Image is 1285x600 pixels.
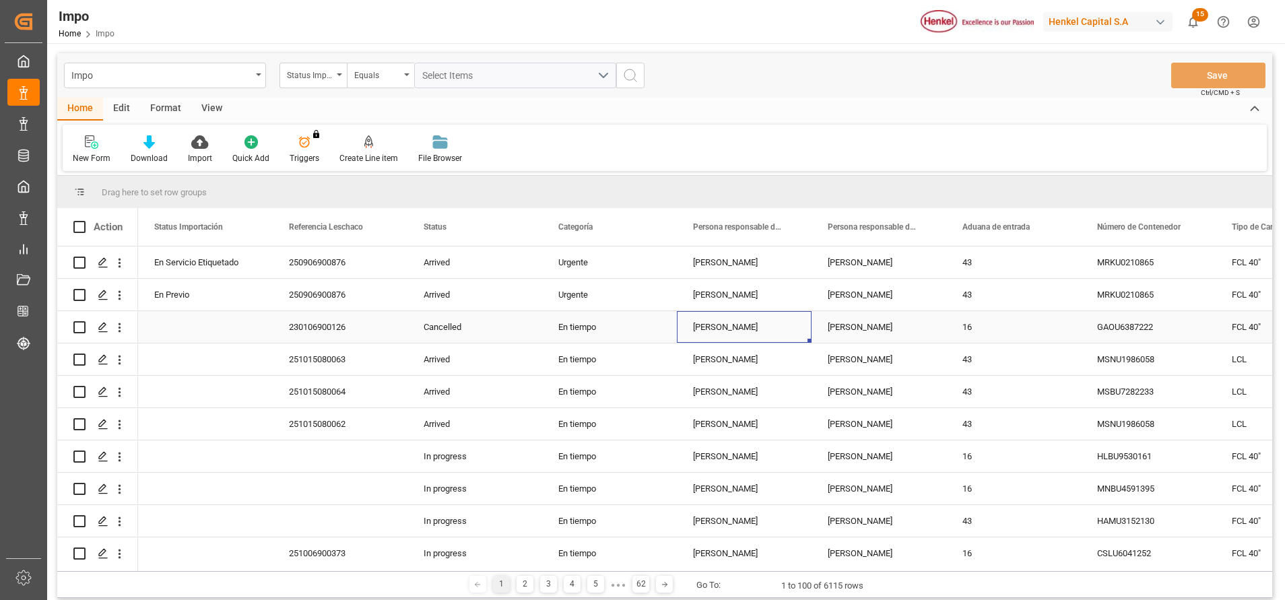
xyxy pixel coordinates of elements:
[946,473,1081,504] div: 16
[677,376,812,407] div: [PERSON_NAME]
[287,66,333,81] div: Status Importación
[1043,9,1178,34] button: Henkel Capital S.A
[1081,246,1216,278] div: MRKU0210865
[946,408,1081,440] div: 43
[57,246,138,279] div: Press SPACE to select this row.
[232,152,269,164] div: Quick Add
[1043,12,1173,32] div: Henkel Capital S.A
[94,221,123,233] div: Action
[1201,88,1240,98] span: Ctrl/CMD + S
[57,311,138,343] div: Press SPACE to select this row.
[812,279,946,310] div: [PERSON_NAME]
[493,576,510,593] div: 1
[812,473,946,504] div: [PERSON_NAME]
[414,63,616,88] button: open menu
[677,311,812,343] div: [PERSON_NAME]
[418,152,462,164] div: File Browser
[407,440,542,472] div: In progress
[1081,408,1216,440] div: MSNU1986058
[946,505,1081,537] div: 43
[407,279,542,310] div: Arrived
[407,505,542,537] div: In progress
[677,440,812,472] div: [PERSON_NAME]
[696,578,721,592] div: Go To:
[1081,440,1216,472] div: HLBU9530161
[946,246,1081,278] div: 43
[57,408,138,440] div: Press SPACE to select this row.
[289,222,363,232] span: Referencia Leschaco
[407,343,542,375] div: Arrived
[542,505,677,537] div: En tiempo
[407,246,542,278] div: Arrived
[542,537,677,569] div: En tiempo
[1081,505,1216,537] div: HAMU3152130
[828,222,918,232] span: Persona responsable de seguimiento
[407,311,542,343] div: Cancelled
[154,279,257,310] div: En Previo
[1097,222,1181,232] span: Número de Contenedor
[677,279,812,310] div: [PERSON_NAME]
[57,505,138,537] div: Press SPACE to select this row.
[632,576,649,593] div: 62
[677,537,812,569] div: [PERSON_NAME]
[542,440,677,472] div: En tiempo
[946,537,1081,569] div: 16
[946,376,1081,407] div: 43
[946,343,1081,375] div: 43
[407,537,542,569] div: In progress
[424,222,447,232] span: Status
[587,576,604,593] div: 5
[677,505,812,537] div: [PERSON_NAME]
[677,473,812,504] div: [PERSON_NAME]
[542,311,677,343] div: En tiempo
[59,6,114,26] div: Impo
[812,537,946,569] div: [PERSON_NAME]
[611,580,626,590] div: ● ● ●
[354,66,400,81] div: Equals
[1192,8,1208,22] span: 15
[407,408,542,440] div: Arrived
[407,376,542,407] div: Arrived
[946,279,1081,310] div: 43
[273,408,407,440] div: 251015080062
[962,222,1030,232] span: Aduana de entrada
[1081,279,1216,310] div: MRKU0210865
[273,246,407,278] div: 250906900876
[1171,63,1265,88] button: Save
[279,63,347,88] button: open menu
[812,246,946,278] div: [PERSON_NAME]
[542,279,677,310] div: Urgente
[57,473,138,505] div: Press SPACE to select this row.
[273,279,407,310] div: 250906900876
[677,246,812,278] div: [PERSON_NAME]
[140,98,191,121] div: Format
[812,408,946,440] div: [PERSON_NAME]
[677,408,812,440] div: [PERSON_NAME]
[1081,376,1216,407] div: MSBU7282233
[154,247,257,278] div: En Servicio Etiquetado
[59,29,81,38] a: Home
[812,505,946,537] div: [PERSON_NAME]
[542,376,677,407] div: En tiempo
[542,473,677,504] div: En tiempo
[71,66,251,83] div: Impo
[273,311,407,343] div: 230106900126
[812,311,946,343] div: [PERSON_NAME]
[57,537,138,570] div: Press SPACE to select this row.
[1081,343,1216,375] div: MSNU1986058
[781,579,863,593] div: 1 to 100 of 6115 rows
[188,152,212,164] div: Import
[64,63,266,88] button: open menu
[73,152,110,164] div: New Form
[921,10,1034,34] img: Henkel%20logo.jpg_1689854090.jpg
[946,440,1081,472] div: 16
[57,343,138,376] div: Press SPACE to select this row.
[57,98,103,121] div: Home
[273,537,407,569] div: 251006900373
[57,440,138,473] div: Press SPACE to select this row.
[542,343,677,375] div: En tiempo
[102,187,207,197] span: Drag here to set row groups
[542,408,677,440] div: En tiempo
[273,376,407,407] div: 251015080064
[812,376,946,407] div: [PERSON_NAME]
